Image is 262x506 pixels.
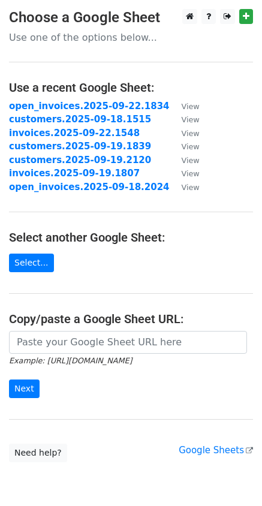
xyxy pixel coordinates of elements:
a: View [170,128,200,138]
a: customers.2025-09-19.1839 [9,141,151,152]
small: Example: [URL][DOMAIN_NAME] [9,356,132,365]
h4: Select another Google Sheet: [9,230,253,245]
h4: Use a recent Google Sheet: [9,80,253,95]
a: invoices.2025-09-19.1807 [9,168,140,179]
a: open_invoices.2025-09-22.1834 [9,101,170,112]
a: Need help? [9,444,67,462]
a: open_invoices.2025-09-18.2024 [9,182,170,192]
a: View [170,155,200,165]
a: View [170,114,200,125]
a: Google Sheets [179,445,253,456]
input: Paste your Google Sheet URL here [9,331,247,354]
a: invoices.2025-09-22.1548 [9,128,140,138]
a: View [170,141,200,152]
small: View [182,115,200,124]
a: customers.2025-09-19.2120 [9,155,151,165]
a: View [170,182,200,192]
small: View [182,156,200,165]
a: View [170,168,200,179]
small: View [182,169,200,178]
p: Use one of the options below... [9,31,253,44]
a: Select... [9,254,54,272]
small: View [182,102,200,111]
small: View [182,129,200,138]
a: customers.2025-09-18.1515 [9,114,151,125]
h3: Choose a Google Sheet [9,9,253,26]
input: Next [9,379,40,398]
a: View [170,101,200,112]
small: View [182,142,200,151]
h4: Copy/paste a Google Sheet URL: [9,312,253,326]
small: View [182,183,200,192]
